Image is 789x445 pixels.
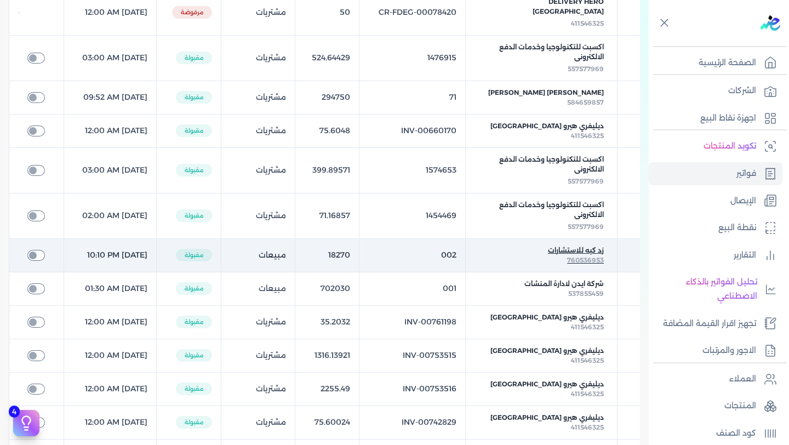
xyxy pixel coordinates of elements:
[490,312,604,322] span: ديليفري هيرو [GEOGRAPHIC_DATA]
[649,312,782,335] a: تجهيز اقرار القيمة المضافة
[571,356,604,364] span: 411546325
[729,372,756,386] p: العملاء
[718,221,756,235] p: نقطة البيع
[724,399,756,413] p: المنتجات
[716,426,756,441] p: كود الصنف
[568,289,604,298] span: 537855459
[734,248,756,263] p: التقارير
[649,368,782,391] a: العملاء
[649,162,782,185] a: فواتير
[649,79,782,102] a: الشركات
[649,339,782,362] a: الاجور والمرتبات
[479,200,604,220] span: اكسبت للتكنولوجيا وخدمات الدفع الالكترونى
[736,167,756,181] p: فواتير
[479,42,604,62] span: اكسبت للتكنولوجيا وخدمات الدفع الالكترونى
[571,423,604,431] span: 411546325
[488,88,604,98] span: [PERSON_NAME] [PERSON_NAME]
[700,111,756,125] p: اجهزة نقاط البيع
[490,413,604,423] span: ديليفري هيرو [GEOGRAPHIC_DATA]
[730,194,756,208] p: الإيصال
[490,121,604,131] span: ديليفري هيرو [GEOGRAPHIC_DATA]
[490,346,604,356] span: ديليفري هيرو [GEOGRAPHIC_DATA]
[479,155,604,174] span: اكسبت للتكنولوجيا وخدمات الدفع الالكترونى
[571,132,604,140] span: 411546325
[704,139,756,153] p: تكويد المنتجات
[663,317,756,331] p: تجهيز اقرار القيمة المضافة
[649,135,782,158] a: تكويد المنتجات
[13,410,39,436] button: 4
[728,84,756,98] p: الشركات
[649,244,782,267] a: التقارير
[548,246,604,255] span: زد كيه للاستشارات
[654,275,757,303] p: تحليل الفواتير بالذكاء الاصطناعي
[649,271,782,307] a: تحليل الفواتير بالذكاء الاصطناعي
[571,19,604,27] span: 411546325
[649,190,782,213] a: الإيصال
[9,406,20,418] span: 4
[568,65,604,73] span: 557577969
[524,279,604,289] span: شركة ايدن لادارة المنشات
[761,15,780,31] img: logo
[702,344,756,358] p: الاجور والمرتبات
[649,52,782,75] a: الصفحة الرئيسية
[568,222,604,231] span: 557577969
[567,98,604,106] span: 584659857
[567,256,604,264] span: 760536953
[649,422,782,445] a: كود الصنف
[649,395,782,418] a: المنتجات
[699,56,756,70] p: الصفحة الرئيسية
[571,323,604,331] span: 411546325
[649,216,782,239] a: نقطة البيع
[568,177,604,185] span: 557577969
[490,379,604,389] span: ديليفري هيرو [GEOGRAPHIC_DATA]
[571,390,604,398] span: 411546325
[649,107,782,130] a: اجهزة نقاط البيع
